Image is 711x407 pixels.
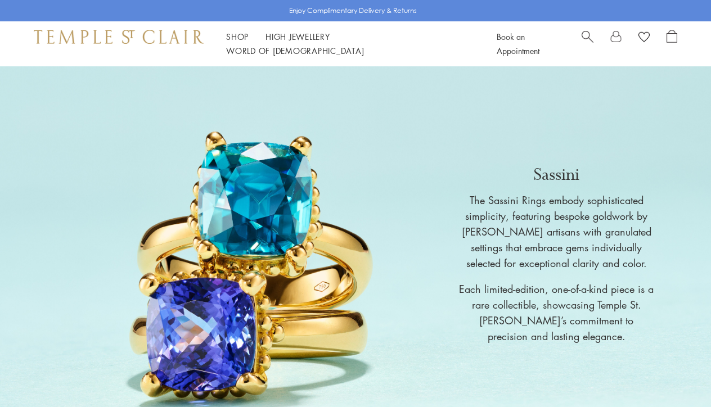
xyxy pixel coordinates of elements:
[458,192,655,271] p: The Sassini Rings embody sophisticated simplicity, featuring bespoke goldwork by [PERSON_NAME] ar...
[638,30,650,47] a: View Wishlist
[458,281,655,344] p: Each limited-edition, one-of-a-kind piece is a rare collectible, showcasing Temple St. [PERSON_NA...
[458,163,655,187] p: Sassini
[34,30,204,43] img: Temple St. Clair
[497,31,539,56] a: Book an Appointment
[226,45,364,56] a: World of [DEMOGRAPHIC_DATA]World of [DEMOGRAPHIC_DATA]
[289,5,417,16] p: Enjoy Complimentary Delivery & Returns
[265,31,330,42] a: High JewelleryHigh Jewellery
[226,31,249,42] a: ShopShop
[582,30,593,58] a: Search
[226,30,471,58] nav: Main navigation
[667,30,677,58] a: Open Shopping Bag
[655,354,700,396] iframe: Gorgias live chat messenger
